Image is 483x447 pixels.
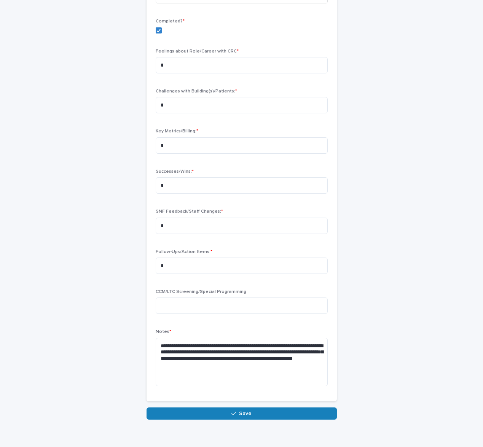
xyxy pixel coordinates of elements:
[156,49,239,54] span: Feelings about Role/Career with CRC
[156,129,198,134] span: Key Metrics/Billing:
[156,89,237,94] span: Challenges with Building(s)/Patients:
[156,169,194,174] span: Successes/Wins:
[156,19,185,24] span: Completed?
[239,411,252,416] span: Save
[156,209,223,214] span: SNF Feedback/Staff Changes:
[156,329,171,334] span: Notes
[156,250,212,254] span: Follow-Ups/Action Items:
[156,290,246,294] span: CCM/LTC Screening/Special Programming
[147,407,337,420] button: Save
